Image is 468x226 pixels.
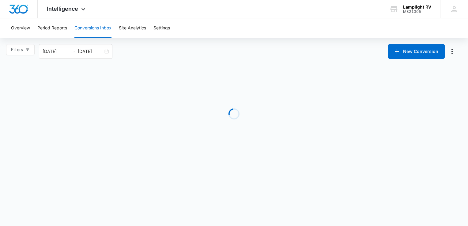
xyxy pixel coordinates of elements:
button: Filters [6,44,35,55]
span: to [70,49,75,54]
span: Intelligence [47,6,78,12]
button: Overview [11,18,30,38]
div: account id [403,9,431,14]
span: Filters [11,46,23,53]
button: Conversions Inbox [74,18,111,38]
button: New Conversion [388,44,445,59]
div: account name [403,5,431,9]
button: Site Analytics [119,18,146,38]
button: Manage Numbers [447,47,457,56]
button: Period Reports [37,18,67,38]
input: Start date [43,48,68,55]
button: Settings [153,18,170,38]
input: End date [78,48,103,55]
span: swap-right [70,49,75,54]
